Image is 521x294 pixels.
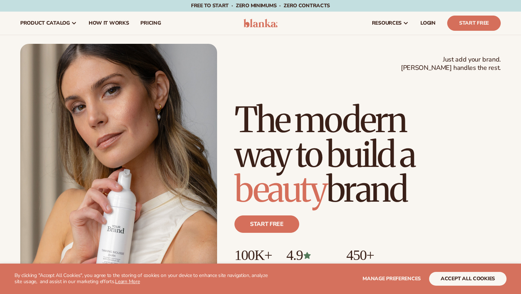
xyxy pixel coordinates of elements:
[135,12,166,35] a: pricing
[420,20,436,26] span: LOGIN
[115,278,140,285] a: Learn More
[20,20,70,26] span: product catalog
[363,272,421,286] button: Manage preferences
[234,247,272,263] p: 100K+
[234,102,501,207] h1: The modern way to build a brand
[140,20,161,26] span: pricing
[286,247,332,263] p: 4.9
[14,273,272,285] p: By clicking "Accept All Cookies", you agree to the storing of cookies on your device to enhance s...
[83,12,135,35] a: How It Works
[243,19,278,28] img: logo
[20,44,217,292] img: Female holding tanning mousse.
[14,12,83,35] a: product catalog
[234,168,326,211] span: beauty
[363,275,421,282] span: Manage preferences
[89,20,129,26] span: How It Works
[191,2,330,9] span: Free to start · ZERO minimums · ZERO contracts
[401,55,501,72] span: Just add your brand. [PERSON_NAME] handles the rest.
[447,16,501,31] a: Start Free
[366,12,415,35] a: resources
[234,215,299,233] a: Start free
[346,247,401,263] p: 450+
[415,12,441,35] a: LOGIN
[429,272,507,286] button: accept all cookies
[372,20,402,26] span: resources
